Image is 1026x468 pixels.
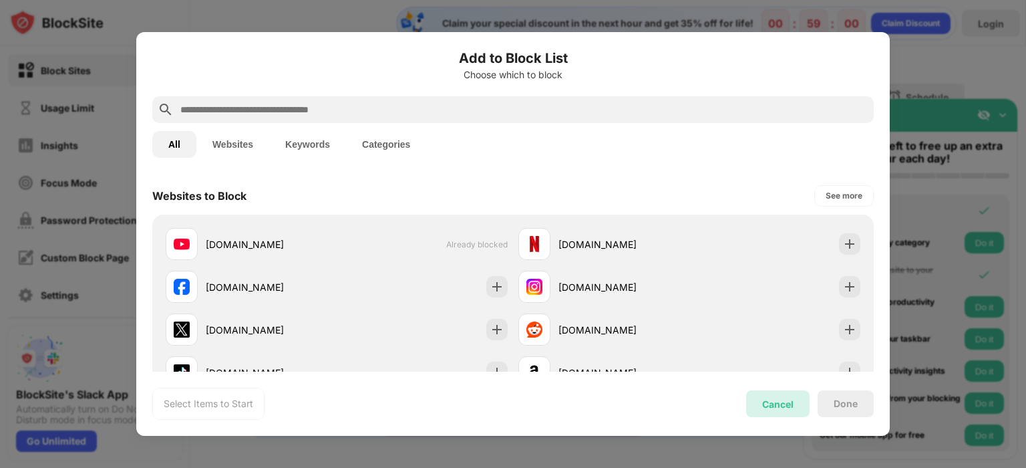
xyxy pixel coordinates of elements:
[526,279,542,295] img: favicons
[446,239,508,249] span: Already blocked
[174,236,190,252] img: favicons
[152,48,874,68] h6: Add to Block List
[206,237,337,251] div: [DOMAIN_NAME]
[206,366,337,380] div: [DOMAIN_NAME]
[152,70,874,80] div: Choose which to block
[834,398,858,409] div: Done
[196,131,269,158] button: Websites
[346,131,426,158] button: Categories
[762,398,794,410] div: Cancel
[526,236,542,252] img: favicons
[158,102,174,118] img: search.svg
[558,323,689,337] div: [DOMAIN_NAME]
[558,237,689,251] div: [DOMAIN_NAME]
[269,131,346,158] button: Keywords
[826,189,862,203] div: See more
[526,364,542,380] img: favicons
[174,322,190,338] img: favicons
[558,280,689,294] div: [DOMAIN_NAME]
[152,131,196,158] button: All
[152,189,246,203] div: Websites to Block
[206,280,337,294] div: [DOMAIN_NAME]
[558,366,689,380] div: [DOMAIN_NAME]
[206,323,337,337] div: [DOMAIN_NAME]
[164,397,253,411] div: Select Items to Start
[174,364,190,380] img: favicons
[174,279,190,295] img: favicons
[526,322,542,338] img: favicons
